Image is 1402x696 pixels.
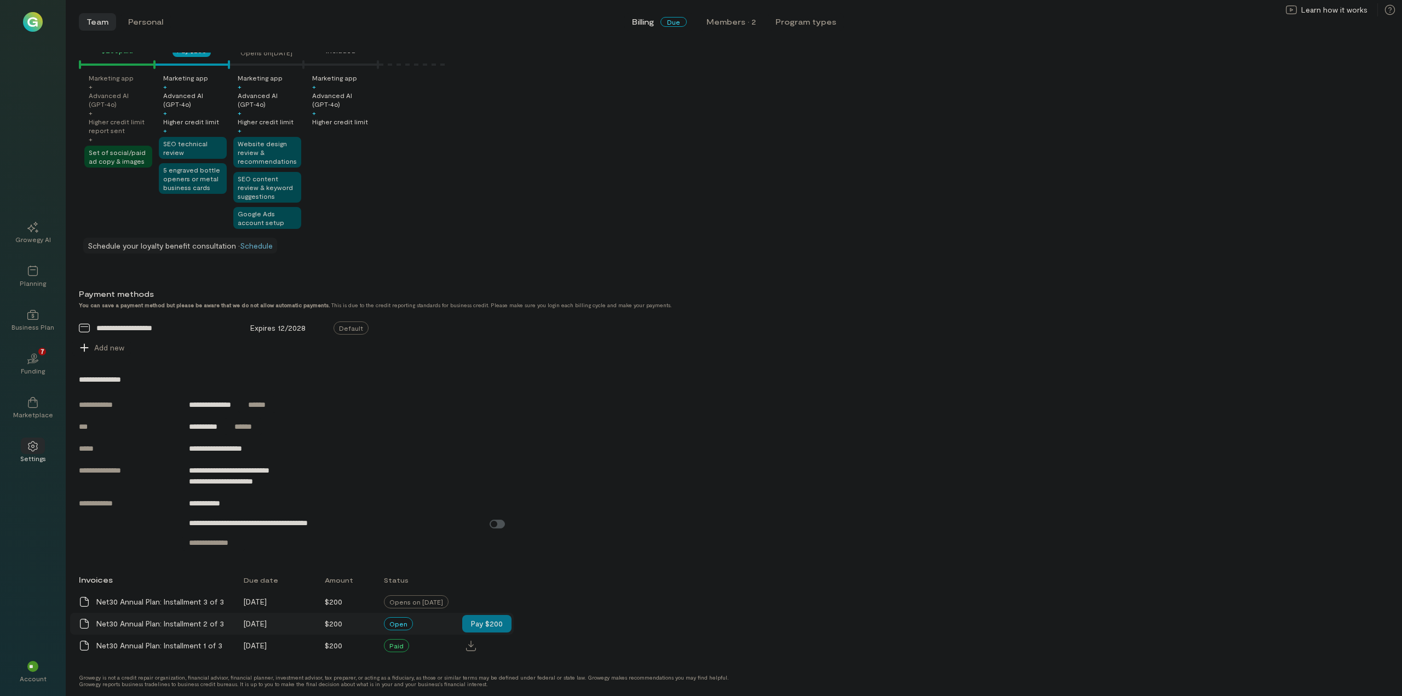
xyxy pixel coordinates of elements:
[88,241,240,250] span: Schedule your loyalty benefit consultation ·
[120,13,171,31] button: Personal
[238,175,293,200] span: SEO content review & keyword suggestions
[20,674,47,683] div: Account
[96,640,231,651] div: Net30 Annual Plan: Installment 1 of 3
[96,618,231,629] div: Net30 Annual Plan: Installment 2 of 3
[163,166,220,191] span: 5 engraved bottle openers or metal business cards
[312,108,316,117] div: +
[244,619,267,628] span: [DATE]
[462,615,512,632] button: Pay $200
[238,73,283,82] div: Marketing app
[238,126,242,135] div: +
[384,617,413,630] div: Open
[89,82,93,91] div: +
[89,135,93,143] div: +
[318,570,378,590] div: Amount
[237,570,318,590] div: Due date
[163,126,167,135] div: +
[89,148,146,165] span: Set of social/paid ad copy & images
[15,235,51,244] div: Growegy AI
[238,82,242,91] div: +
[334,321,369,335] span: Default
[706,16,756,27] div: Members · 2
[163,117,219,126] div: Higher credit limit
[312,91,376,108] div: Advanced AI (GPT‑4o)
[238,210,284,226] span: Google Ads account setup
[13,257,53,296] a: Planning
[163,73,208,82] div: Marketing app
[13,213,53,252] a: Growegy AI
[163,108,167,117] div: +
[240,241,273,250] a: Schedule
[244,641,267,650] span: [DATE]
[384,595,449,608] div: Opens on [DATE]
[13,410,53,419] div: Marketplace
[13,301,53,340] a: Business Plan
[768,13,844,31] button: Program types
[238,117,294,126] div: Higher credit limit
[384,639,409,652] div: Paid
[250,323,306,332] span: Expires 12/2028
[13,388,53,428] a: Marketplace
[312,82,316,91] div: +
[238,108,242,117] div: +
[624,13,694,31] button: BillingDue
[79,302,330,308] strong: You can save a payment method but please be aware that we do not allow automatic payments.
[163,91,227,108] div: Advanced AI (GPT‑4o)
[632,16,654,27] span: Billing
[96,596,231,607] div: Net30 Annual Plan: Installment 3 of 3
[89,117,152,135] div: Higher credit limit report sent
[89,108,93,117] div: +
[377,570,462,590] div: Status
[1301,4,1367,15] span: Learn how it works
[238,91,301,108] div: Advanced AI (GPT‑4o)
[79,13,116,31] button: Team
[12,323,54,331] div: Business Plan
[163,140,208,156] span: SEO technical review
[163,82,167,91] div: +
[660,17,687,27] span: Due
[240,48,292,57] div: Opens on [DATE]
[312,117,368,126] div: Higher credit limit
[325,641,342,650] span: $200
[94,342,124,353] span: Add new
[21,366,45,375] div: Funding
[20,454,46,463] div: Settings
[238,140,297,165] span: Website design review & recommendations
[41,346,44,356] span: 7
[244,597,267,606] span: [DATE]
[79,302,1265,308] div: This is due to the credit reporting standards for business credit. Please make sure you login eac...
[699,13,763,31] button: Members · 2
[312,73,357,82] div: Marketing app
[89,73,134,82] div: Marketing app
[79,289,1265,300] div: Payment methods
[13,432,53,471] a: Settings
[20,279,46,287] div: Planning
[79,674,736,687] div: Growegy is not a credit repair organization, financial advisor, financial planner, investment adv...
[325,597,342,606] span: $200
[325,619,342,628] span: $200
[72,569,237,591] div: Invoices
[89,91,152,108] div: Advanced AI (GPT‑4o)
[13,344,53,384] a: Funding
